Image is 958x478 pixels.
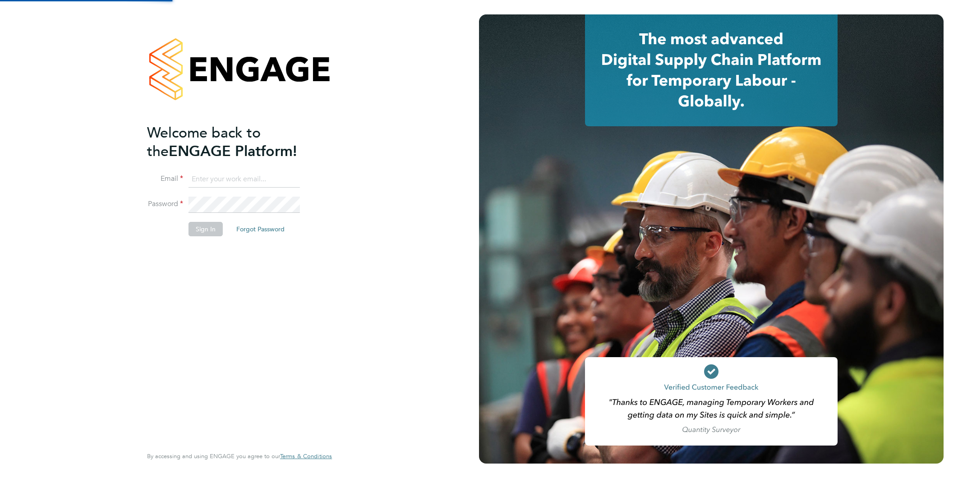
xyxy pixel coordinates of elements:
[189,222,223,236] button: Sign In
[147,452,332,460] span: By accessing and using ENGAGE you agree to our
[147,199,183,209] label: Password
[229,222,292,236] button: Forgot Password
[189,171,300,188] input: Enter your work email...
[147,174,183,184] label: Email
[147,124,261,160] span: Welcome back to the
[147,124,323,161] h2: ENGAGE Platform!
[280,453,332,460] a: Terms & Conditions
